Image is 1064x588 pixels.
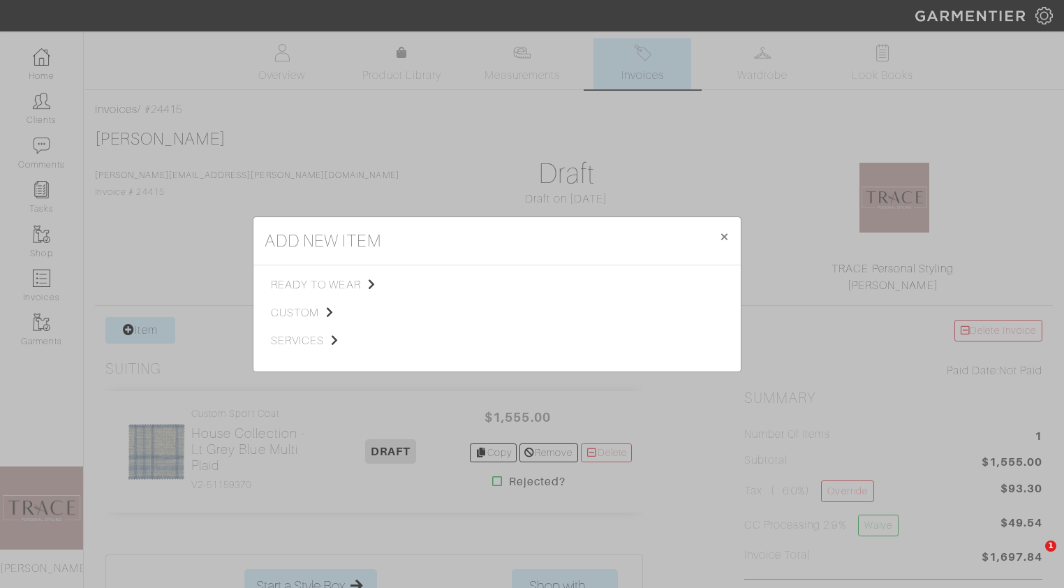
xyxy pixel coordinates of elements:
span: custom [271,304,411,321]
span: services [271,332,411,349]
h4: add new item [265,228,381,253]
span: × [719,227,730,246]
span: ready to wear [271,277,411,293]
iframe: Intercom live chat [1017,541,1050,574]
span: 1 [1045,541,1056,552]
